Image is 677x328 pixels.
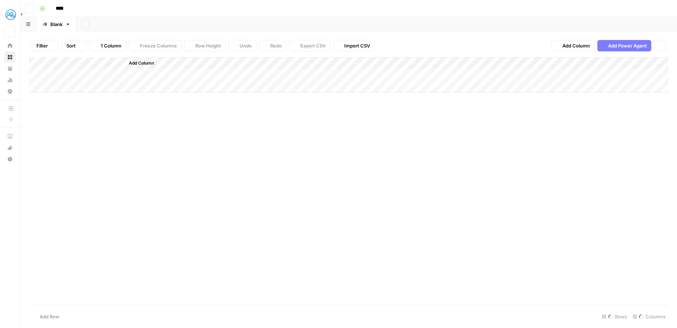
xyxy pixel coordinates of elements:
[597,40,651,51] button: Add Power Agent
[40,313,59,320] span: Add Row
[184,40,226,51] button: Row Height
[4,142,16,153] button: What's new?
[4,51,16,63] a: Browse
[229,40,256,51] button: Undo
[551,40,595,51] button: Add Column
[4,8,17,21] img: MyHealthTeam Logo
[36,42,48,49] span: Filter
[4,63,16,74] a: Your Data
[630,311,668,322] div: Columns
[608,42,647,49] span: Add Power Agent
[344,42,370,49] span: Import CSV
[5,142,15,153] div: What's new?
[259,40,286,51] button: Redo
[4,6,16,24] button: Workspace: MyHealthTeam
[333,40,375,51] button: Import CSV
[66,42,76,49] span: Sort
[562,42,590,49] span: Add Column
[90,40,126,51] button: 1 Column
[62,40,87,51] button: Sort
[4,40,16,51] a: Home
[129,60,154,66] span: Add Column
[4,86,16,97] a: Settings
[289,40,330,51] button: Export CSV
[101,42,121,49] span: 1 Column
[300,42,326,49] span: Export CSV
[29,311,64,322] button: Add Row
[4,131,16,142] a: AirOps Academy
[32,40,59,51] button: Filter
[4,74,16,86] a: Usage
[50,21,62,28] div: Blank
[270,42,282,49] span: Redo
[195,42,221,49] span: Row Height
[240,42,252,49] span: Undo
[36,17,76,31] a: Blank
[120,59,157,68] button: Add Column
[599,311,630,322] div: Rows
[4,153,16,165] button: Help + Support
[140,42,177,49] span: Freeze Columns
[129,40,181,51] button: Freeze Columns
